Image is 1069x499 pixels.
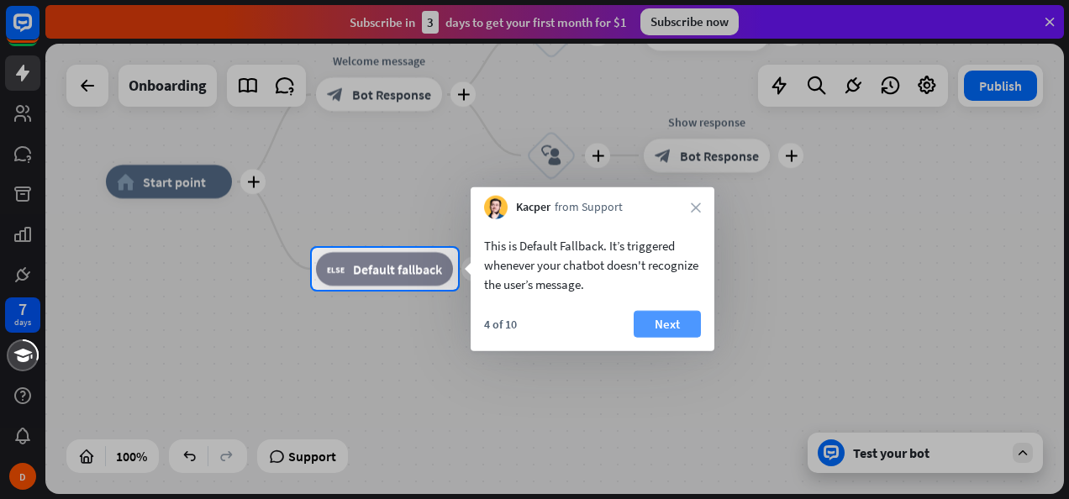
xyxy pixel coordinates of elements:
div: This is Default Fallback. It’s triggered whenever your chatbot doesn't recognize the user’s message. [484,236,701,294]
i: close [691,202,701,213]
div: 4 of 10 [484,317,517,332]
span: from Support [555,199,623,216]
i: block_fallback [327,260,345,277]
span: Kacper [516,199,550,216]
span: Default fallback [353,260,442,277]
button: Next [634,311,701,338]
